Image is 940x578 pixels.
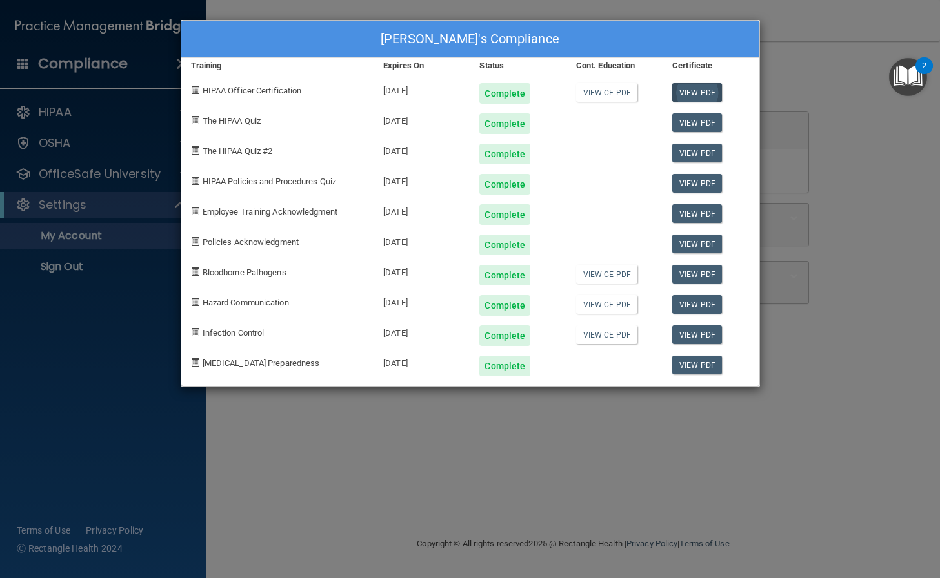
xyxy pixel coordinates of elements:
[203,358,320,368] span: [MEDICAL_DATA] Preparedness
[374,73,470,104] div: [DATE]
[479,235,530,255] div: Complete
[922,66,926,82] div: 2
[566,58,663,73] div: Cont. Education
[203,267,286,277] span: Bloodborne Pathogens
[672,325,722,344] a: View PDF
[374,195,470,225] div: [DATE]
[374,164,470,195] div: [DATE]
[203,328,265,338] span: Infection Control
[576,295,637,314] a: View CE PDF
[479,204,530,225] div: Complete
[672,83,722,102] a: View PDF
[479,325,530,346] div: Complete
[374,346,470,376] div: [DATE]
[672,295,722,314] a: View PDF
[479,83,530,104] div: Complete
[203,207,337,217] span: Employee Training Acknowledgment
[672,204,722,223] a: View PDF
[203,237,299,247] span: Policies Acknowledgment
[576,83,637,102] a: View CE PDF
[479,295,530,316] div: Complete
[479,356,530,376] div: Complete
[672,356,722,374] a: View PDF
[470,58,566,73] div: Status
[203,86,302,95] span: HIPAA Officer Certification
[203,146,273,156] span: The HIPAA Quiz #2
[374,285,470,316] div: [DATE]
[374,255,470,285] div: [DATE]
[374,104,470,134] div: [DATE]
[374,134,470,164] div: [DATE]
[181,21,759,58] div: [PERSON_NAME]'s Compliance
[889,58,927,96] button: Open Resource Center, 2 new notifications
[672,265,722,284] a: View PDF
[374,316,470,346] div: [DATE]
[203,298,289,307] span: Hazard Communication
[181,58,374,73] div: Training
[374,58,470,73] div: Expires On
[374,225,470,255] div: [DATE]
[576,265,637,284] a: View CE PDF
[663,58,759,73] div: Certificate
[479,144,530,164] div: Complete
[203,116,261,126] span: The HIPAA Quiz
[576,325,637,344] a: View CE PDF
[672,144,722,162] a: View PDF
[672,235,722,253] a: View PDF
[203,177,336,186] span: HIPAA Policies and Procedures Quiz
[672,174,722,193] a: View PDF
[479,265,530,285] div: Complete
[672,113,722,132] a: View PDF
[479,174,530,195] div: Complete
[479,113,530,134] div: Complete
